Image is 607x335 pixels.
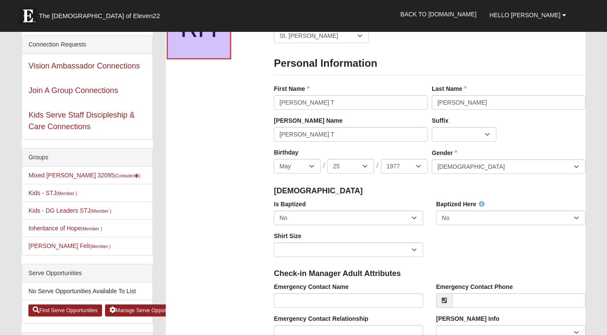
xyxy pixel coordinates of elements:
label: [PERSON_NAME] Name [274,116,342,125]
a: Find Serve Opportunities [28,304,102,316]
span: / [323,161,325,171]
a: Vision Ambassador Connections [28,62,140,70]
div: Groups [22,149,152,167]
img: Eleven22 logo [19,7,37,25]
label: Emergency Contact Relationship [274,314,368,323]
label: Emergency Contact Name [274,282,349,291]
a: Back to [DOMAIN_NAME] [394,3,483,25]
label: Emergency Contact Phone [436,282,513,291]
a: Join A Group Connections [28,86,118,95]
a: Manage Serve Opportunities [105,304,187,316]
span: Hello [PERSON_NAME] [489,12,561,19]
a: Mixed [PERSON_NAME] 32095(Coleader) [28,172,140,179]
label: Is Baptized [274,200,306,208]
a: Kids - DG Leaders STJ(Member ) [28,207,111,214]
label: Shirt Size [274,232,301,240]
small: (Coleader ) [114,173,140,178]
small: (Member ) [90,244,111,249]
label: Birthday [274,148,298,157]
small: (Member ) [81,226,102,231]
div: Serve Opportunities [22,264,152,282]
label: Last Name [432,84,467,93]
small: (Member ) [90,208,111,214]
label: Baptized Here [436,200,485,208]
label: [PERSON_NAME] Info [436,314,499,323]
label: Gender [432,149,457,157]
a: The [DEMOGRAPHIC_DATA] of Eleven22 [15,3,187,25]
div: Connection Requests [22,36,152,54]
h3: Personal Information [274,57,585,70]
h4: [DEMOGRAPHIC_DATA] [274,186,585,196]
a: Kids Serve Staff Discipleship & Care Connections [28,111,135,131]
a: Hello [PERSON_NAME] [483,4,573,26]
a: Kids - STJ(Member ) [28,189,77,196]
span: / [377,161,378,171]
a: [PERSON_NAME] Felt(Member ) [28,242,111,249]
li: No Serve Opportunities Available To List [22,282,152,300]
a: Inheritance of Hope(Member ) [28,225,102,232]
label: First Name [274,84,309,93]
h4: Check-in Manager Adult Attributes [274,269,585,279]
small: (Member ) [56,191,77,196]
span: The [DEMOGRAPHIC_DATA] of Eleven22 [39,12,160,20]
label: Suffix [432,116,449,125]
